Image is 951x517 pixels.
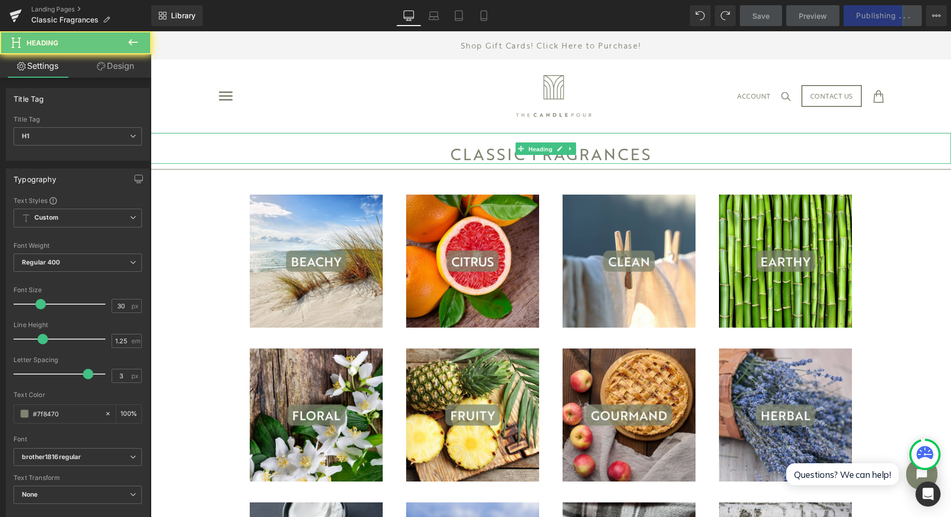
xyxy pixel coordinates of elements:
[916,482,941,507] div: Open Intercom Messenger
[621,413,800,486] iframe: Tidio Chat
[22,453,81,462] i: brother1816regular
[22,132,29,140] b: H1
[171,11,196,20] span: Library
[799,10,827,21] span: Preview
[786,5,839,26] a: Preview
[926,5,947,26] button: More
[715,5,736,26] button: Redo
[302,8,498,20] div: Shop Gift Cards! Click Here to Purchase!
[414,111,425,124] a: Expand / Collapse
[31,5,151,14] a: Landing Pages
[14,391,142,399] div: Text Color
[14,89,44,103] div: Title Tag
[396,5,421,26] a: Desktop
[22,490,38,498] b: None
[14,242,142,249] div: Font Weight
[14,356,142,364] div: Letter Spacing
[690,5,711,26] button: Undo
[14,116,142,123] div: Title Tag
[14,286,142,294] div: Font Size
[722,61,734,69] a: Cart
[34,213,58,222] b: Custom
[27,39,58,47] span: Heading
[31,16,99,24] span: Classic Fragrances
[365,44,441,86] img: The Candle Pour
[116,405,141,423] div: %
[22,258,60,266] b: Regular 400
[131,303,140,309] span: px
[587,60,620,69] a: Account
[752,10,770,21] span: Save
[14,474,142,482] div: Text Transform
[14,436,142,443] div: Font
[151,5,203,26] a: New Library
[446,5,471,26] a: Tablet
[421,5,446,26] a: Laptop
[33,408,100,419] input: Color
[375,111,404,124] span: Heading
[131,372,140,379] span: px
[14,196,142,205] div: Text Styles
[14,169,56,184] div: Typography
[131,338,140,344] span: em
[625,58,645,71] a: Search
[78,54,153,78] a: Design
[651,54,711,76] a: Contact Us
[14,321,142,329] div: Line Height
[67,56,83,73] nav: Primary
[471,5,496,26] a: Mobile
